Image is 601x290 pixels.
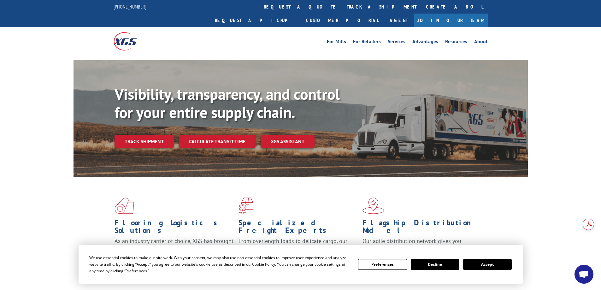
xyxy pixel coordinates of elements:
[327,39,346,46] a: For Mills
[474,39,488,46] a: About
[210,14,301,27] a: Request a pickup
[463,259,512,270] button: Accept
[362,198,384,214] img: xgs-icon-flagship-distribution-model-red
[239,198,253,214] img: xgs-icon-focused-on-flooring-red
[252,262,275,267] span: Cookie Policy
[574,265,593,284] div: Open chat
[261,135,315,148] a: XGS ASSISTANT
[126,268,147,274] span: Preferences
[114,3,146,10] a: [PHONE_NUMBER]
[362,237,479,252] span: Our agile distribution network gives you nationwide inventory management on demand.
[115,237,233,260] span: As an industry carrier of choice, XGS has brought innovation and dedication to flooring logistics...
[115,219,234,237] h1: Flooring Logistics Solutions
[414,14,488,27] a: Join Our Team
[362,219,482,237] h1: Flagship Distribution Model
[411,259,459,270] button: Decline
[388,39,405,46] a: Services
[179,135,256,148] a: Calculate transit time
[115,135,174,148] a: Track shipment
[353,39,381,46] a: For Retailers
[79,245,523,284] div: Cookie Consent Prompt
[239,219,358,237] h1: Specialized Freight Experts
[115,84,340,122] b: Visibility, transparency, and control for your entire supply chain.
[239,237,358,265] p: From overlength loads to delicate cargo, our experienced staff knows the best way to move your fr...
[412,39,438,46] a: Advantages
[383,14,414,27] a: Agent
[89,254,351,274] div: We use essential cookies to make our site work. With your consent, we may also use non-essential ...
[358,259,407,270] button: Preferences
[445,39,467,46] a: Resources
[115,198,134,214] img: xgs-icon-total-supply-chain-intelligence-red
[301,14,383,27] a: Customer Portal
